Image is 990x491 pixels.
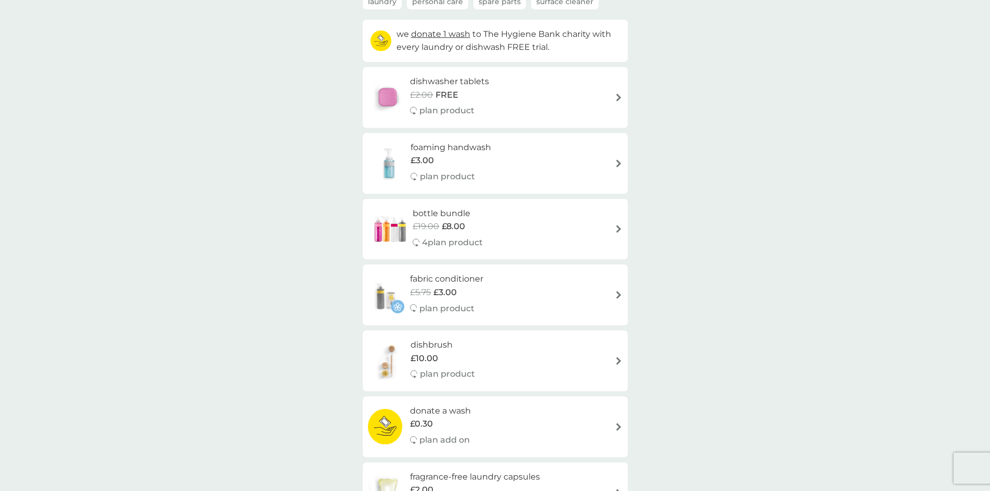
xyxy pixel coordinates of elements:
[410,75,489,88] h6: dishwasher tablets
[615,160,623,167] img: arrow right
[410,286,431,299] span: £5.75
[411,154,434,167] span: £3.00
[410,272,483,286] h6: fabric conditioner
[413,220,439,233] span: £19.00
[411,338,475,352] h6: dishbrush
[368,277,404,313] img: fabric conditioner
[368,343,411,379] img: dishbrush
[410,404,471,418] h6: donate a wash
[410,470,540,484] h6: fragrance-free laundry capsules
[420,170,475,183] p: plan product
[615,291,623,299] img: arrow right
[411,141,491,154] h6: foaming handwash
[410,417,433,431] span: £0.30
[410,88,433,102] span: £2.00
[615,423,623,431] img: arrow right
[422,236,483,249] p: 4 plan product
[419,433,470,447] p: plan add on
[368,408,403,445] img: donate a wash
[615,94,623,101] img: arrow right
[397,28,620,54] p: we to The Hygiene Bank charity with every laundry or dishwash FREE trial.
[419,302,474,315] p: plan product
[413,207,483,220] h6: bottle bundle
[420,367,475,381] p: plan product
[615,357,623,365] img: arrow right
[411,29,470,39] span: donate 1 wash
[411,352,438,365] span: £10.00
[419,104,474,117] p: plan product
[368,145,411,181] img: foaming handwash
[368,79,407,115] img: dishwasher tablets
[442,220,465,233] span: £8.00
[615,225,623,233] img: arrow right
[435,88,458,102] span: FREE
[433,286,457,299] span: £3.00
[368,211,413,247] img: bottle bundle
